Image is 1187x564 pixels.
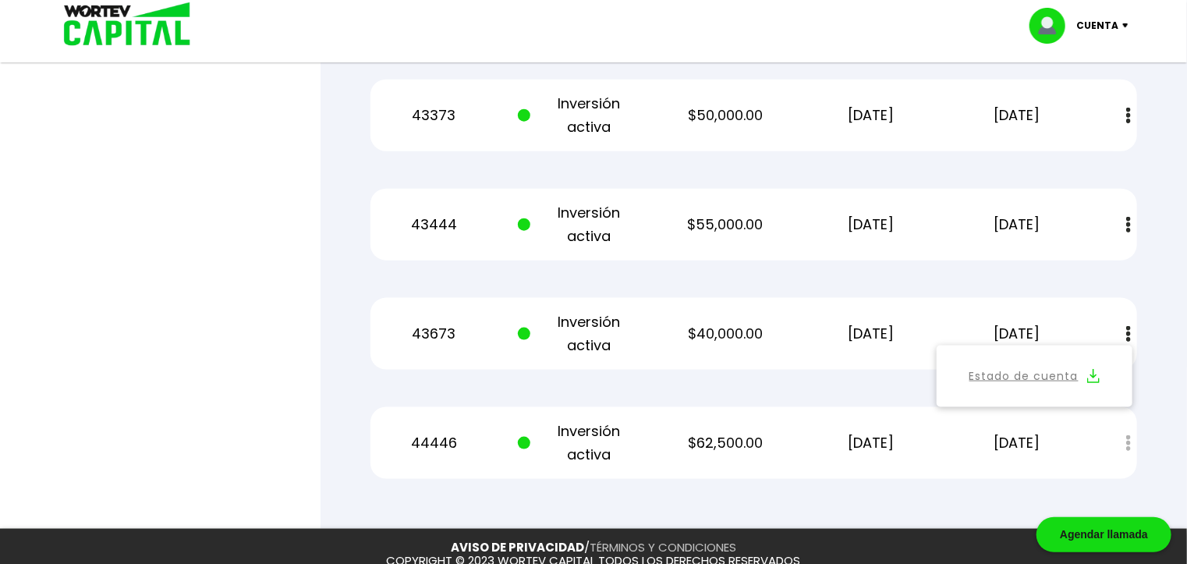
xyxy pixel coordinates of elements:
p: Inversión activa [518,201,640,248]
p: [DATE] [810,431,932,455]
img: profile-image [1029,8,1076,44]
p: [DATE] [810,322,932,346]
img: icon-down [1118,23,1139,28]
button: Estado de cuenta [946,355,1123,398]
a: TÉRMINOS Y CONDICIONES [590,539,736,555]
a: Estado de cuenta [969,367,1079,386]
p: [DATE] [810,104,932,127]
a: AVISO DE PRIVACIDAD [451,539,584,555]
p: Inversión activa [518,420,640,466]
p: $50,000.00 [664,104,786,127]
p: Inversión activa [518,92,640,139]
p: / [451,541,736,555]
p: [DATE] [810,213,932,236]
p: $40,000.00 [664,322,786,346]
p: 43373 [373,104,495,127]
p: $62,500.00 [664,431,786,455]
div: Agendar llamada [1036,517,1171,552]
p: 43673 [373,322,495,346]
p: [DATE] [955,322,1078,346]
p: $55,000.00 [664,213,786,236]
p: Cuenta [1076,14,1118,37]
p: 44446 [373,431,495,455]
p: 43444 [373,213,495,236]
p: [DATE] [955,104,1078,127]
p: Inversión activa [518,310,640,357]
p: [DATE] [955,213,1078,236]
p: [DATE] [955,431,1078,455]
